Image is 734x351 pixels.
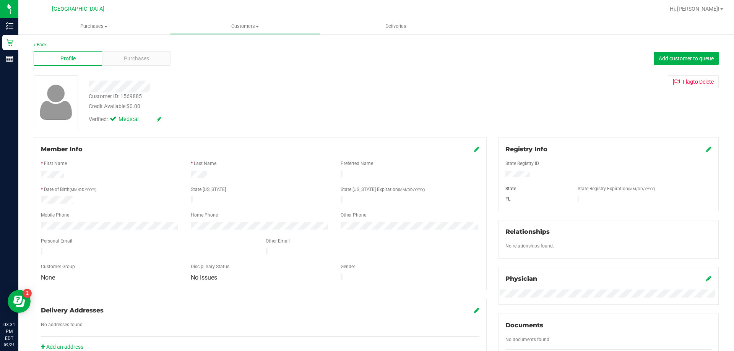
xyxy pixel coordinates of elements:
[670,6,719,12] span: Hi, [PERSON_NAME]!
[119,115,149,124] span: Medical
[127,103,140,109] span: $0.00
[668,75,719,88] button: Flagto Delete
[18,18,169,34] a: Purchases
[34,42,47,47] a: Back
[628,187,655,191] span: (MM/DD/YYYY)
[23,289,32,298] iframe: Resource center unread badge
[18,23,169,30] span: Purchases
[124,55,149,63] span: Purchases
[191,263,229,270] label: Disciplinary Status
[41,274,55,281] span: None
[6,22,13,30] inline-svg: Inventory
[578,185,655,192] label: State Registry Expiration
[191,274,217,281] span: No Issues
[169,18,320,34] a: Customers
[6,39,13,46] inline-svg: Retail
[375,23,417,30] span: Deliveries
[3,321,15,342] p: 03:31 PM EDT
[659,55,714,61] span: Add customer to queue
[505,146,547,153] span: Registry Info
[89,92,142,100] div: Customer ID: 1569885
[341,263,355,270] label: Gender
[41,321,83,328] label: No addresses found
[500,196,572,202] div: FL
[505,228,550,235] span: Relationships
[505,337,550,342] span: No documents found.
[41,238,72,244] label: Personal Email
[41,212,69,218] label: Mobile Phone
[654,52,719,65] button: Add customer to queue
[500,185,572,192] div: State
[60,55,76,63] span: Profile
[36,82,76,122] img: user-icon.png
[3,342,15,348] p: 09/24
[505,322,543,329] span: Documents
[341,186,425,193] label: State [US_STATE] Expiration
[41,344,83,350] a: Add an address
[8,290,31,313] iframe: Resource center
[341,160,373,167] label: Preferred Name
[191,186,226,193] label: State [US_STATE]
[505,275,537,282] span: Physician
[320,18,471,34] a: Deliveries
[41,263,75,270] label: Customer Group
[70,188,96,192] span: (MM/DD/YYYY)
[41,307,104,314] span: Delivery Addresses
[44,160,67,167] label: First Name
[505,243,554,249] label: No relationships found.
[52,6,104,12] span: [GEOGRAPHIC_DATA]
[194,160,216,167] label: Last Name
[89,102,425,110] div: Credit Available:
[398,188,425,192] span: (MM/DD/YYYY)
[6,55,13,63] inline-svg: Reports
[341,212,366,218] label: Other Phone
[41,146,83,153] span: Member Info
[44,186,96,193] label: Date of Birth
[170,23,320,30] span: Customers
[505,160,539,167] label: State Registry ID
[266,238,290,244] label: Other Email
[191,212,218,218] label: Home Phone
[89,115,161,124] div: Verified:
